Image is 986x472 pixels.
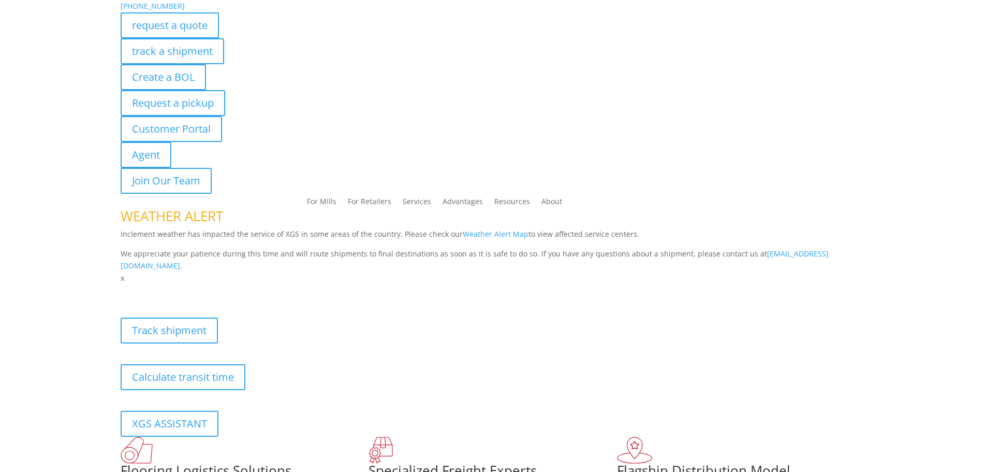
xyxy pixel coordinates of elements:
b: Visibility, transparency, and control for your entire supply chain. [121,286,351,296]
p: We appreciate your patience during this time and will route shipments to final destinations as so... [121,248,866,273]
a: About [541,198,562,209]
a: Create a BOL [121,64,206,90]
a: Resources [494,198,530,209]
img: xgs-icon-focused-on-flooring-red [369,437,393,464]
img: xgs-icon-flagship-distribution-model-red [617,437,653,464]
img: xgs-icon-total-supply-chain-intelligence-red [121,437,153,464]
p: Inclement weather has impacted the service of XGS in some areas of the country. Please check our ... [121,228,866,248]
a: Agent [121,142,171,168]
a: For Retailers [348,198,391,209]
a: Advantages [443,198,483,209]
a: Calculate transit time [121,364,245,390]
a: For Mills [307,198,336,209]
a: Join Our Team [121,168,212,194]
a: [PHONE_NUMBER] [121,1,185,11]
p: x [121,272,866,284]
a: track a shipment [121,38,224,64]
a: Request a pickup [121,90,225,116]
span: WEATHER ALERT [121,207,223,225]
a: Weather Alert Map [463,229,528,239]
a: Customer Portal [121,116,222,142]
a: Services [403,198,431,209]
a: Track shipment [121,318,218,344]
a: request a quote [121,12,219,38]
a: XGS ASSISTANT [121,411,218,437]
